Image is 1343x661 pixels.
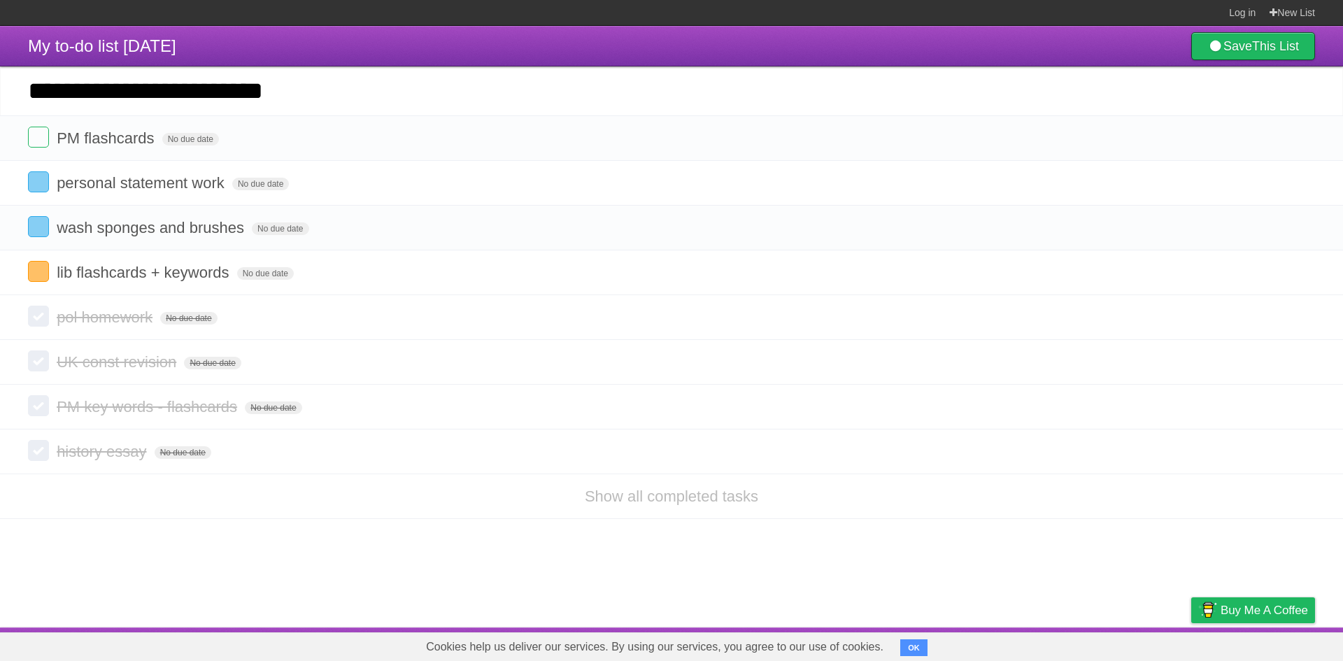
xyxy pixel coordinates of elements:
span: No due date [184,357,241,369]
span: My to-do list [DATE] [28,36,176,55]
img: Buy me a coffee [1198,598,1217,622]
a: Suggest a feature [1227,631,1315,658]
a: Buy me a coffee [1191,597,1315,623]
span: history essay [57,443,150,460]
span: No due date [245,401,301,414]
span: Buy me a coffee [1221,598,1308,623]
a: Show all completed tasks [585,488,758,505]
a: Terms [1125,631,1156,658]
span: No due date [162,133,219,145]
span: No due date [155,446,211,459]
span: lib flashcards + keywords [57,264,232,281]
a: Developers [1051,631,1108,658]
span: No due date [237,267,294,280]
label: Done [28,127,49,148]
label: Done [28,261,49,282]
label: Done [28,350,49,371]
span: PM key words - flashcards [57,398,241,415]
label: Done [28,395,49,416]
a: Privacy [1173,631,1209,658]
button: OK [900,639,928,656]
span: No due date [160,312,217,325]
span: UK const revision [57,353,180,371]
a: About [1005,631,1035,658]
label: Done [28,216,49,237]
span: No due date [232,178,289,190]
span: personal statement work [57,174,228,192]
span: pol homework [57,308,156,326]
label: Done [28,171,49,192]
span: No due date [252,222,308,235]
span: Cookies help us deliver our services. By using our services, you agree to our use of cookies. [412,633,897,661]
span: PM flashcards [57,129,157,147]
a: SaveThis List [1191,32,1315,60]
b: This List [1252,39,1299,53]
label: Done [28,306,49,327]
span: wash sponges and brushes [57,219,248,236]
label: Done [28,440,49,461]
